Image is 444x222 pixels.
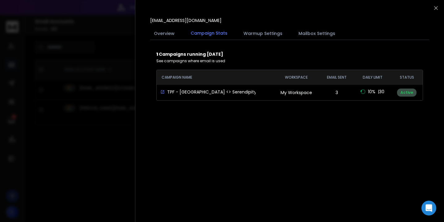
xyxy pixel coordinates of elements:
[157,85,256,99] td: TPF - [GEOGRAPHIC_DATA] <> Serendipity
[368,89,375,95] span: 10 %
[391,70,423,85] th: STATUS
[354,70,391,85] th: DAILY LIMIT
[397,89,417,97] div: Active
[156,59,423,63] p: See campaigns where email is used
[240,27,286,40] button: Warmup Settings
[354,85,391,98] td: | 30
[273,85,319,100] td: My Workspace
[319,70,354,85] th: EMAIL SENT
[150,17,222,24] p: [EMAIL_ADDRESS][DOMAIN_NAME]
[157,70,273,85] th: CAMPAIGN NAME
[150,27,178,40] button: Overview
[295,27,339,40] button: Mailbox Settings
[187,26,231,41] button: Campaign Stats
[156,51,423,57] p: Campaigns running [DATE]
[273,70,319,85] th: Workspace
[156,51,159,57] b: 1
[319,85,354,100] td: 3
[421,201,436,215] div: Open Intercom Messenger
